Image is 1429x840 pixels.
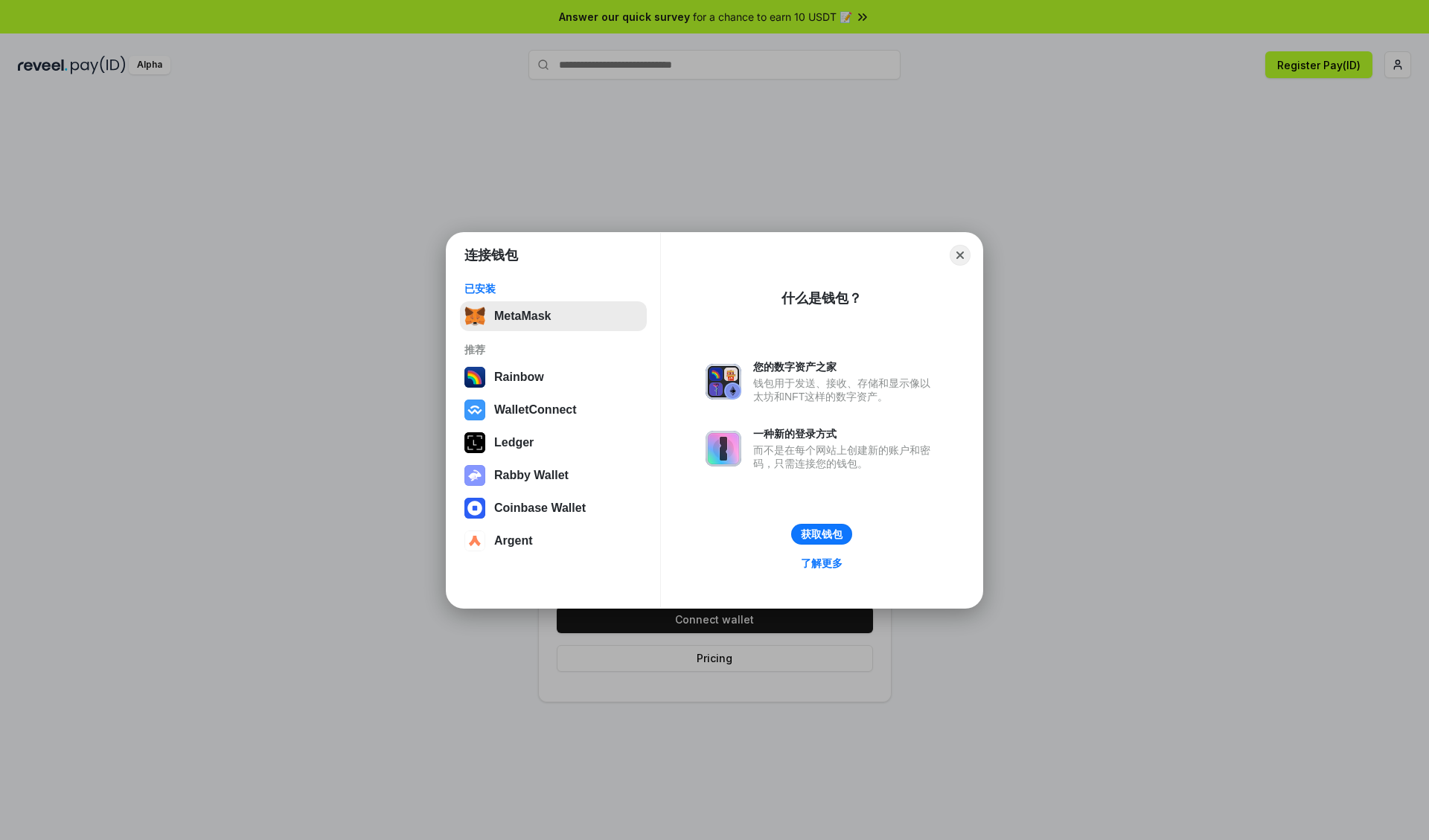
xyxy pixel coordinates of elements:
[460,526,647,556] button: Argent
[460,461,647,490] button: Rabby Wallet
[494,436,534,449] div: Ledger
[464,498,485,519] img: svg+xml,%3Csvg%20width%3D%2228%22%20height%3D%2228%22%20viewBox%3D%220%200%2028%2028%22%20fill%3D...
[781,289,862,307] div: 什么是钱包？
[464,465,485,486] img: svg+xml,%3Csvg%20xmlns%3D%22http%3A%2F%2Fwww.w3.org%2F2000%2Fsvg%22%20fill%3D%22none%22%20viewBox...
[706,364,741,400] img: svg+xml,%3Csvg%20xmlns%3D%22http%3A%2F%2Fwww.w3.org%2F2000%2Fsvg%22%20fill%3D%22none%22%20viewBox...
[464,367,485,388] img: svg+xml,%3Csvg%20width%3D%22120%22%20height%3D%22120%22%20viewBox%3D%220%200%20120%20120%22%20fil...
[801,528,843,541] div: 获取钱包
[753,376,938,403] div: 钱包用于发送、接收、存储和显示像以太坊和NFT这样的数字资产。
[494,371,544,384] div: Rainbow
[460,301,647,331] button: MetaMask
[801,557,843,570] div: 了解更多
[460,493,647,523] button: Coinbase Wallet
[464,530,485,551] img: svg+xml,%3Csvg%20width%3D%2228%22%20height%3D%2228%22%20viewBox%3D%220%200%2028%2028%22%20fill%3D...
[753,427,938,440] div: 一种新的登录方式
[464,343,642,356] div: 推荐
[464,400,485,420] img: svg+xml,%3Csvg%20width%3D%2228%22%20height%3D%2228%22%20viewBox%3D%220%200%2028%2028%22%20fill%3D...
[460,428,647,458] button: Ledger
[464,306,485,327] img: svg+xml,%3Csvg%20fill%3D%22none%22%20height%3D%2233%22%20viewBox%3D%220%200%2035%2033%22%20width%...
[792,554,851,573] a: 了解更多
[464,246,518,264] h1: 连接钱包
[494,403,577,417] div: WalletConnect
[753,360,938,373] div: 您的数字资产之家
[950,245,971,266] button: Close
[753,443,938,470] div: 而不是在每个网站上创建新的账户和密码，只需连接您的钱包。
[494,501,586,515] div: Coinbase Wallet
[464,432,485,453] img: svg+xml,%3Csvg%20xmlns%3D%22http%3A%2F%2Fwww.w3.org%2F2000%2Fsvg%22%20width%3D%2228%22%20height%3...
[460,395,647,425] button: WalletConnect
[706,431,741,467] img: svg+xml,%3Csvg%20xmlns%3D%22http%3A%2F%2Fwww.w3.org%2F2000%2Fsvg%22%20fill%3D%22none%22%20viewBox...
[494,310,551,323] div: MetaMask
[494,534,533,548] div: Argent
[464,282,642,295] div: 已安装
[460,362,647,392] button: Rainbow
[494,469,569,482] div: Rabby Wallet
[791,524,852,545] button: 获取钱包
